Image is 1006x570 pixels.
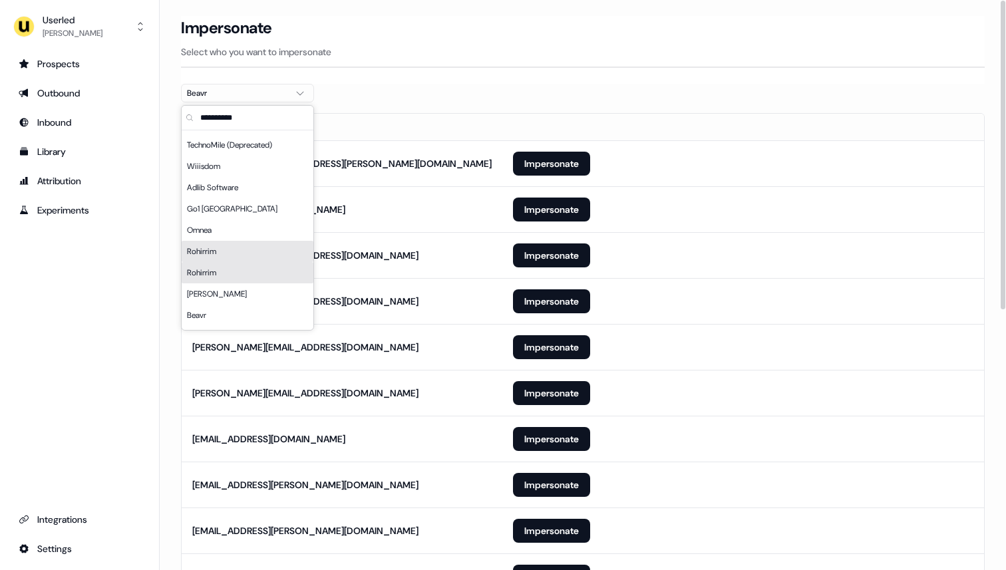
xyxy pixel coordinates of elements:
div: [EMAIL_ADDRESS][DOMAIN_NAME] [192,432,345,446]
a: Go to experiments [11,200,148,221]
a: Go to templates [11,141,148,162]
div: Wisq [182,326,313,347]
div: Prospects [19,57,140,71]
th: Email [182,114,502,140]
div: [PERSON_NAME] [43,27,102,40]
div: TechnoMile (Deprecated) [182,134,313,156]
div: Beavr [182,305,313,326]
button: Impersonate [513,243,590,267]
a: Go to outbound experience [11,82,148,104]
div: [PERSON_NAME][EMAIL_ADDRESS][DOMAIN_NAME] [192,341,419,354]
div: Userled [43,13,102,27]
div: [PERSON_NAME] [182,283,313,305]
div: Adlib Software [182,177,313,198]
div: Library [19,145,140,158]
p: Select who you want to impersonate [181,45,985,59]
div: Outbound [19,86,140,100]
h3: Impersonate [181,18,272,38]
div: Omnea [182,219,313,241]
a: Go to prospects [11,53,148,74]
div: Inbound [19,116,140,129]
div: [EMAIL_ADDRESS][PERSON_NAME][DOMAIN_NAME] [192,524,419,537]
button: Impersonate [513,473,590,497]
div: [PERSON_NAME][EMAIL_ADDRESS][PERSON_NAME][DOMAIN_NAME] [192,157,492,170]
a: Go to integrations [11,509,148,530]
button: Beavr [181,84,314,102]
button: Impersonate [513,152,590,176]
div: [EMAIL_ADDRESS][PERSON_NAME][DOMAIN_NAME] [192,478,419,492]
button: Impersonate [513,381,590,405]
button: Impersonate [513,427,590,451]
div: Beavr [187,86,287,100]
div: Go1 [GEOGRAPHIC_DATA] [182,198,313,219]
div: Rohirrim [182,241,313,262]
div: Attribution [19,174,140,188]
div: [PERSON_NAME][EMAIL_ADDRESS][DOMAIN_NAME] [192,386,419,400]
button: Userled[PERSON_NAME] [11,11,148,43]
button: Impersonate [513,519,590,543]
button: Impersonate [513,289,590,313]
div: Settings [19,542,140,555]
a: Go to attribution [11,170,148,192]
a: Go to integrations [11,538,148,559]
div: Suggestions [182,130,313,330]
div: Wiiisdom [182,156,313,177]
button: Impersonate [513,198,590,221]
a: Go to Inbound [11,112,148,133]
button: Impersonate [513,335,590,359]
div: Rohirrim [182,262,313,283]
div: Experiments [19,204,140,217]
div: Integrations [19,513,140,526]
